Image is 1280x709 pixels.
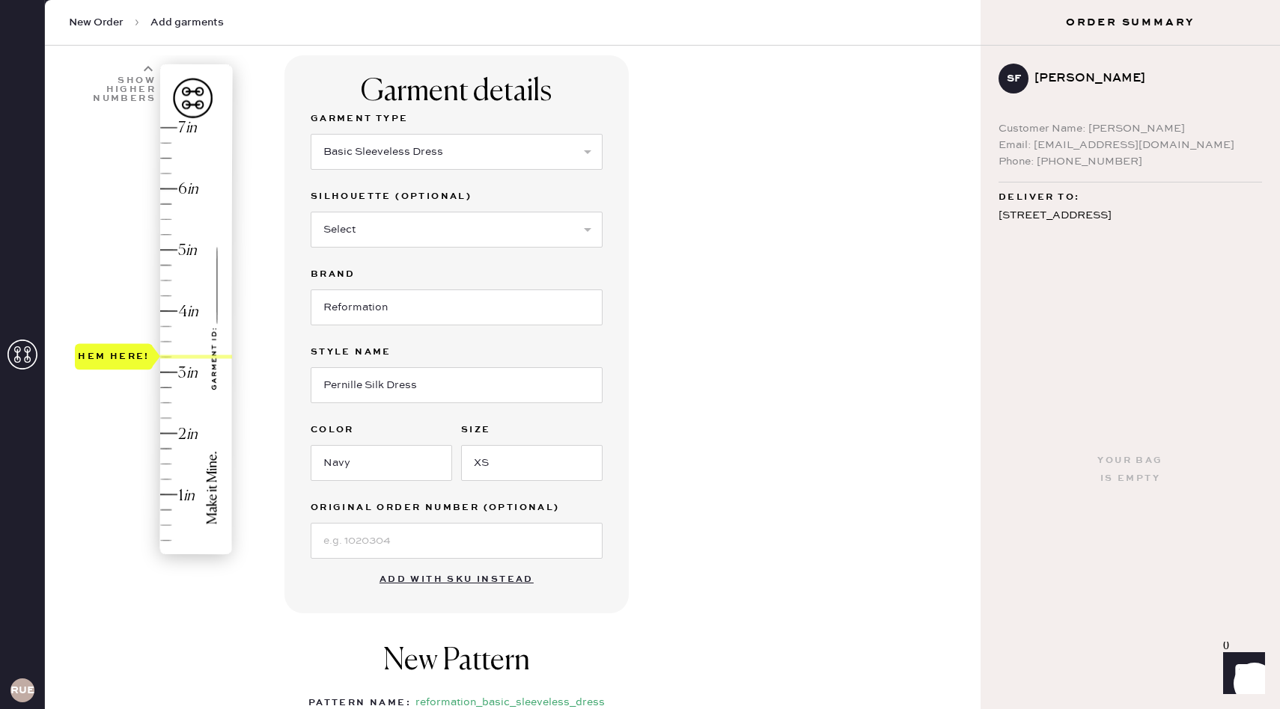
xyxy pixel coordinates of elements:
[311,289,603,325] input: Brand name
[160,64,232,554] img: image
[461,445,603,481] input: e.g. 30R
[311,367,603,403] input: e.g. Daisy 2 Pocket
[999,120,1262,137] div: Customer Name: [PERSON_NAME]
[311,110,603,128] label: Garment Type
[1007,73,1021,84] h3: SF
[383,643,530,694] h1: New Pattern
[69,15,124,30] span: New Order
[311,188,603,206] label: Silhouette (optional)
[311,523,603,559] input: e.g. 1020304
[981,15,1280,30] h3: Order Summary
[186,118,197,138] div: in
[1209,642,1273,706] iframe: Front Chat
[78,348,150,366] div: Hem here!
[311,421,452,439] label: Color
[150,15,224,30] span: Add garments
[999,188,1079,206] span: Deliver to:
[178,118,186,138] div: 7
[999,206,1262,263] div: [STREET_ADDRESS] Apartment 2B [US_STATE] , NY 10029
[461,421,603,439] label: Size
[311,445,452,481] input: e.g. Navy
[999,153,1262,170] div: Phone: [PHONE_NUMBER]
[311,343,603,361] label: Style name
[371,565,543,595] button: Add with SKU instead
[91,76,156,103] div: Show higher numbers
[311,266,603,283] label: Brand
[1097,452,1162,488] div: Your bag is empty
[1034,70,1250,88] div: [PERSON_NAME]
[361,74,552,110] div: Garment details
[311,499,603,517] label: Original Order Number (Optional)
[999,137,1262,153] div: Email: [EMAIL_ADDRESS][DOMAIN_NAME]
[10,685,34,696] h3: RUESA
